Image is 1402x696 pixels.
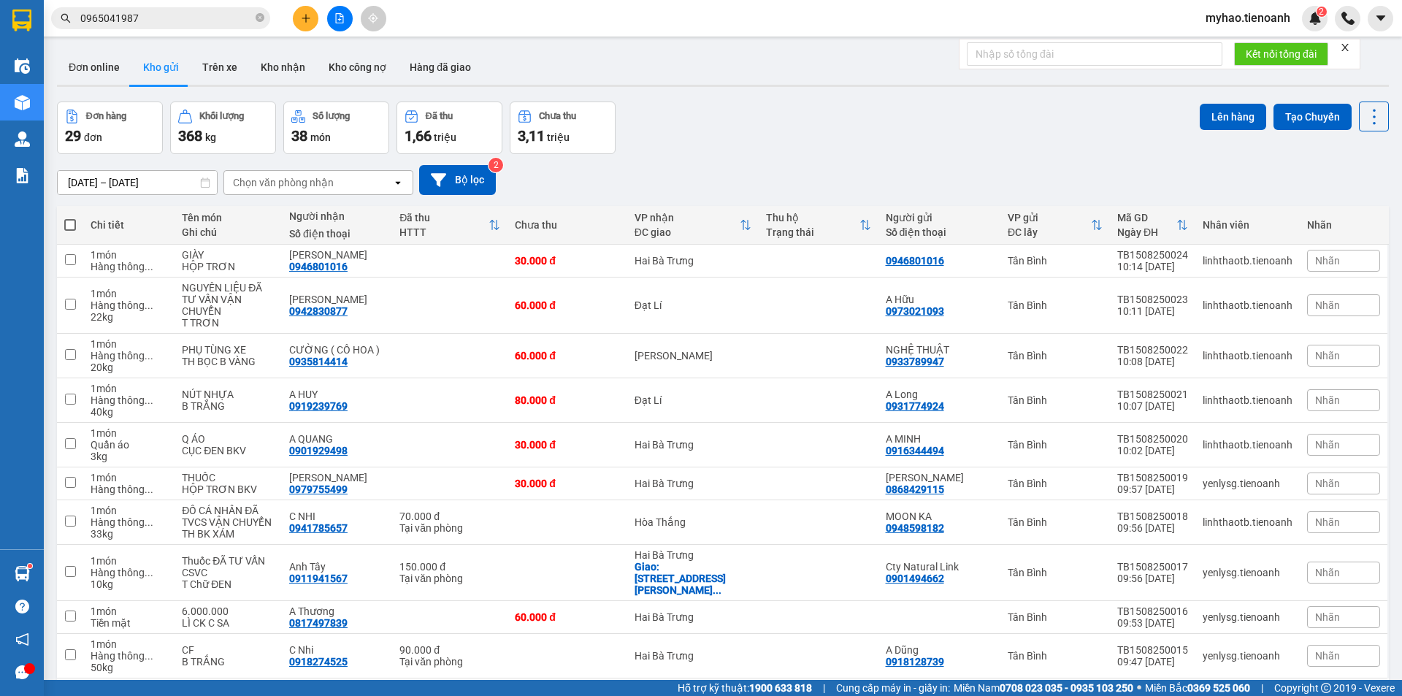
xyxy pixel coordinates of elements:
div: A Hữu [886,294,993,305]
span: Nhãn [1315,299,1340,311]
div: PHỤ TÙNG XE [182,344,275,356]
div: Quần áo [91,439,167,451]
div: CF [182,644,275,656]
div: 70.000 đ [399,510,500,522]
div: yenlysg.tienoanh [1203,567,1292,578]
span: file-add [334,13,345,23]
strong: 0708 023 035 - 0935 103 250 [1000,682,1133,694]
div: Thu hộ [766,212,859,223]
div: 1 món [91,638,167,650]
span: close [1340,42,1350,53]
sup: 2 [489,158,503,172]
span: ... [145,299,153,311]
span: ... [145,394,153,406]
div: 20 kg [91,362,167,373]
div: 150.000 đ [399,561,500,573]
th: Toggle SortBy [1110,206,1195,245]
button: file-add [327,6,353,31]
button: aim [361,6,386,31]
div: Tân Bình [1008,299,1103,311]
div: VP nhận [635,212,740,223]
div: ĐỒ CÁ NHÂN ĐÃ TVCS VẬN CHUYỂN [182,505,275,528]
div: TB1508250020 [1117,433,1188,445]
div: 0931774924 [886,400,944,412]
span: ... [713,584,721,596]
div: 0901494662 [886,573,944,584]
div: Q ÁO [182,433,275,445]
div: TB1508250018 [1117,510,1188,522]
span: đơn [84,131,102,143]
th: Toggle SortBy [392,206,507,245]
div: 0919239769 [289,400,348,412]
div: TB1508250016 [1117,605,1188,617]
span: | [1261,680,1263,696]
div: Hàng thông thường [91,350,167,362]
div: Trạng thái [766,226,859,238]
div: TB1508250019 [1117,472,1188,483]
div: linhthaotb.tienoanh [1203,255,1292,267]
div: 80.000 đ [515,394,620,406]
div: ĐC lấy [1008,226,1091,238]
div: 0941785657 [289,522,348,534]
div: 90.000 đ [399,644,500,656]
div: T Chữ ĐEN [182,578,275,590]
div: GIÀY [182,249,275,261]
div: 0911941567 [289,573,348,584]
div: A Thương [289,605,385,617]
span: Nhãn [1315,350,1340,362]
div: B TRẮNG [182,400,275,412]
div: Hai Bà Trưng [635,478,751,489]
span: close-circle [256,13,264,22]
span: copyright [1321,683,1331,693]
div: A Long [886,389,993,400]
img: warehouse-icon [15,58,30,74]
div: 0901929498 [289,445,348,456]
div: Hai Bà Trưng [635,439,751,451]
div: Hòa Thắng [635,516,751,528]
div: 09:57 [DATE] [1117,483,1188,495]
div: 1 món [91,472,167,483]
button: plus [293,6,318,31]
img: solution-icon [15,168,30,183]
span: Nhãn [1315,567,1340,578]
span: ... [145,350,153,362]
div: T TRƠN [182,317,275,329]
div: 0973021093 [886,305,944,317]
svg: open [392,177,404,188]
div: LÌ CK C SA [182,617,275,629]
div: TH BK XÁM [182,528,275,540]
button: Đơn online [57,50,131,85]
div: TH BỌC B VÀNG [182,356,275,367]
div: Nhãn [1307,219,1380,231]
button: Bộ lọc [419,165,496,195]
div: 1 món [91,427,167,439]
span: | [823,680,825,696]
div: linhthaotb.tienoanh [1203,394,1292,406]
span: 368 [178,127,202,145]
div: 60.000 đ [515,350,620,362]
span: ... [145,261,153,272]
span: Nhãn [1315,611,1340,623]
div: 0935814414 [289,356,348,367]
div: Đã thu [426,111,453,121]
div: 0979755499 [289,483,348,495]
div: 10:02 [DATE] [1117,445,1188,456]
span: ... [145,650,153,662]
span: ... [145,567,153,578]
div: CƯỜNG ( CÔ HOA ) [289,344,385,356]
div: Hàng thông thường [91,516,167,528]
div: Tại văn phòng [399,522,500,534]
div: 3 kg [91,451,167,462]
strong: 1900 633 818 [749,682,812,694]
img: warehouse-icon [15,131,30,147]
div: HỘP TRƠN [182,261,275,272]
div: ĐC giao [635,226,740,238]
div: 30.000 đ [515,439,620,451]
div: Chi tiết [91,219,167,231]
div: 1 món [91,505,167,516]
div: yenlysg.tienoanh [1203,478,1292,489]
span: notification [15,632,29,646]
div: 40 kg [91,406,167,418]
span: Nhãn [1315,255,1340,267]
th: Toggle SortBy [1000,206,1110,245]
